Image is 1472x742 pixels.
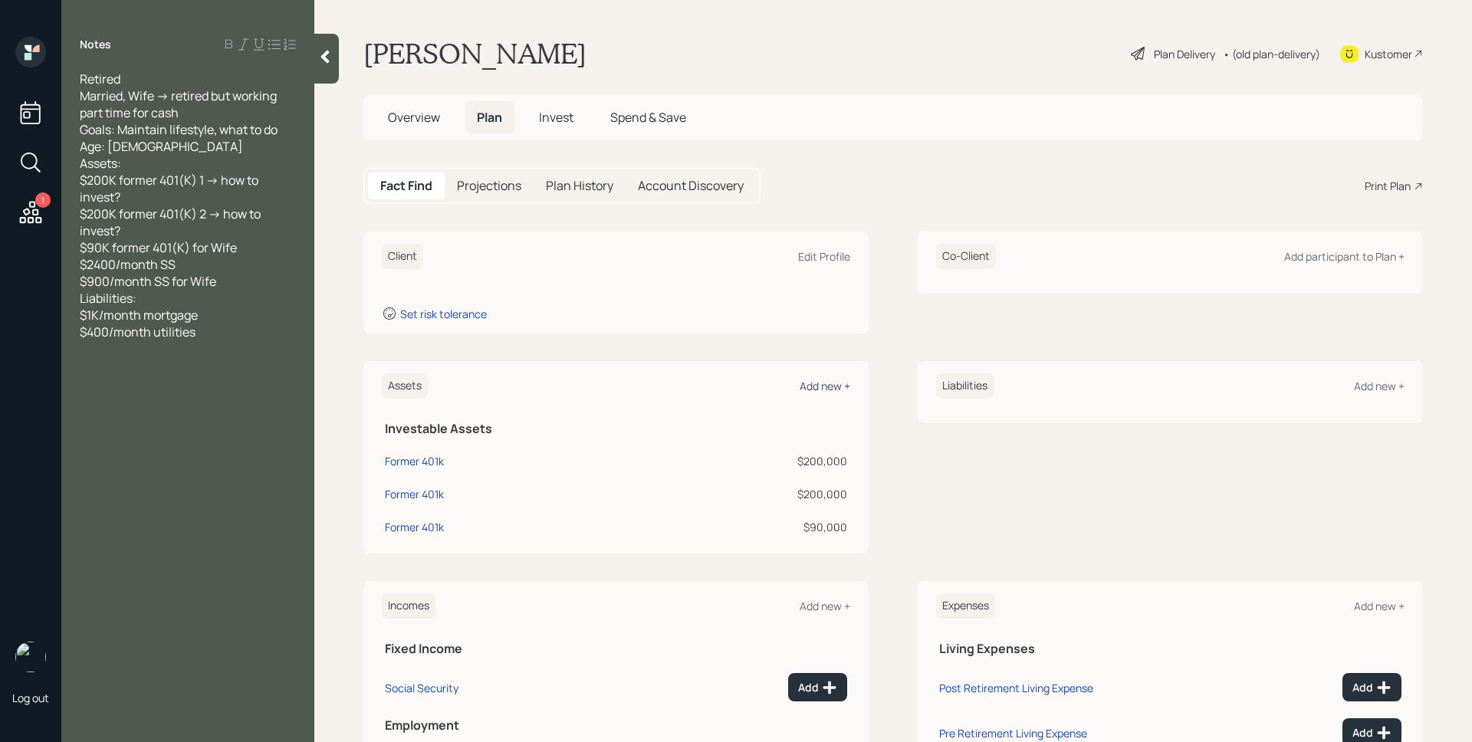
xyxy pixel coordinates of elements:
[1284,249,1405,264] div: Add participant to Plan +
[385,681,458,695] div: Social Security
[936,593,995,619] h6: Expenses
[939,642,1401,656] h5: Living Expenses
[798,680,837,695] div: Add
[936,373,994,399] h6: Liabilities
[539,109,573,126] span: Invest
[1354,379,1405,393] div: Add new +
[35,192,51,208] div: 1
[637,453,847,469] div: $200,000
[939,726,1087,740] div: Pre Retirement Living Expense
[382,593,435,619] h6: Incomes
[788,673,847,701] button: Add
[1342,673,1401,701] button: Add
[457,179,521,193] h5: Projections
[385,642,847,656] h5: Fixed Income
[936,244,996,269] h6: Co-Client
[939,681,1093,695] div: Post Retirement Living Expense
[382,373,428,399] h6: Assets
[1354,599,1405,613] div: Add new +
[385,718,847,733] h5: Employment
[1223,46,1320,62] div: • (old plan-delivery)
[477,109,502,126] span: Plan
[610,109,686,126] span: Spend & Save
[363,37,586,71] h1: [PERSON_NAME]
[1154,46,1215,62] div: Plan Delivery
[382,244,423,269] h6: Client
[1365,178,1411,194] div: Print Plan
[1365,46,1412,62] div: Kustomer
[385,453,444,469] div: Former 401k
[385,519,444,535] div: Former 401k
[800,599,850,613] div: Add new +
[637,519,847,535] div: $90,000
[638,179,744,193] h5: Account Discovery
[637,486,847,502] div: $200,000
[12,691,49,705] div: Log out
[400,307,487,321] div: Set risk tolerance
[385,486,444,502] div: Former 401k
[80,71,279,340] span: Retired Married, Wife -> retired but working part time for cash Goals: Maintain lifestyle, what t...
[1352,680,1391,695] div: Add
[385,422,847,436] h5: Investable Assets
[1352,725,1391,740] div: Add
[15,642,46,672] img: james-distasi-headshot.png
[546,179,613,193] h5: Plan History
[80,37,111,52] label: Notes
[798,249,850,264] div: Edit Profile
[380,179,432,193] h5: Fact Find
[388,109,440,126] span: Overview
[800,379,850,393] div: Add new +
